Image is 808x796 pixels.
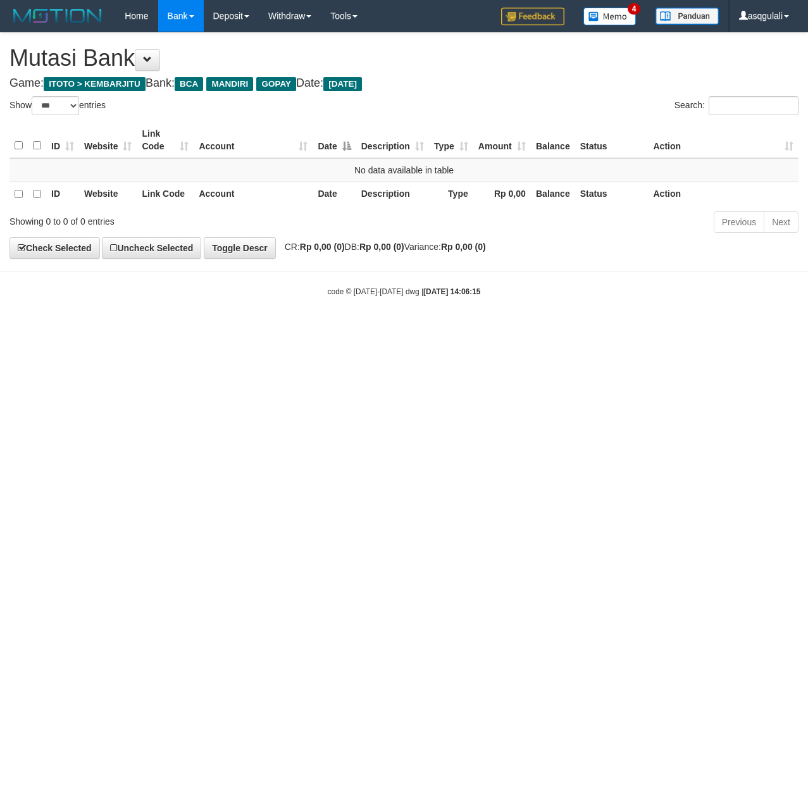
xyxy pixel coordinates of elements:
[575,182,649,206] th: Status
[764,211,799,233] a: Next
[9,6,106,25] img: MOTION_logo.png
[102,237,201,259] a: Uncheck Selected
[628,3,641,15] span: 4
[441,242,486,252] strong: Rp 0,00 (0)
[674,96,799,115] label: Search:
[137,122,194,158] th: Link Code: activate to sort column ascending
[175,77,203,91] span: BCA
[423,287,480,296] strong: [DATE] 14:06:15
[649,182,799,206] th: Action
[9,77,799,90] h4: Game: Bank: Date:
[194,122,313,158] th: Account: activate to sort column ascending
[328,287,481,296] small: code © [DATE]-[DATE] dwg |
[656,8,719,25] img: panduan.png
[46,182,79,206] th: ID
[709,96,799,115] input: Search:
[204,237,276,259] a: Toggle Descr
[531,182,575,206] th: Balance
[300,242,345,252] strong: Rp 0,00 (0)
[194,182,313,206] th: Account
[473,122,531,158] th: Amount: activate to sort column ascending
[649,122,799,158] th: Action: activate to sort column ascending
[429,182,473,206] th: Type
[714,211,764,233] a: Previous
[313,182,356,206] th: Date
[9,237,100,259] a: Check Selected
[137,182,194,206] th: Link Code
[9,158,799,182] td: No data available in table
[79,122,137,158] th: Website: activate to sort column ascending
[429,122,473,158] th: Type: activate to sort column ascending
[313,122,356,158] th: Date: activate to sort column descending
[9,96,106,115] label: Show entries
[501,8,564,25] img: Feedback.jpg
[356,182,429,206] th: Description
[206,77,253,91] span: MANDIRI
[583,8,637,25] img: Button%20Memo.svg
[531,122,575,158] th: Balance
[356,122,429,158] th: Description: activate to sort column ascending
[32,96,79,115] select: Showentries
[9,210,327,228] div: Showing 0 to 0 of 0 entries
[9,46,799,71] h1: Mutasi Bank
[46,122,79,158] th: ID: activate to sort column ascending
[359,242,404,252] strong: Rp 0,00 (0)
[278,242,486,252] span: CR: DB: Variance:
[79,182,137,206] th: Website
[575,122,649,158] th: Status
[256,77,296,91] span: GOPAY
[323,77,362,91] span: [DATE]
[44,77,146,91] span: ITOTO > KEMBARJITU
[473,182,531,206] th: Rp 0,00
